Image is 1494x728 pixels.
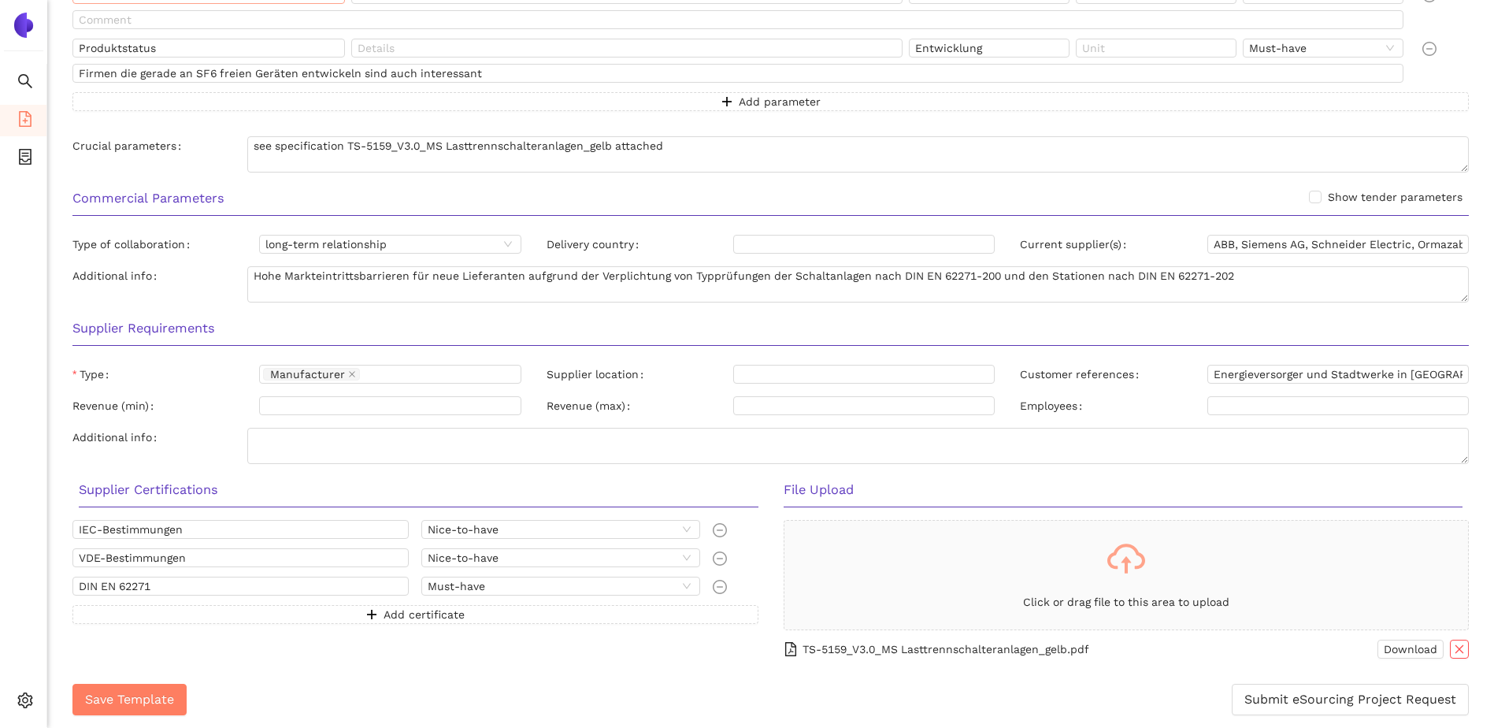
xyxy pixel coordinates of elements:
[428,521,693,538] span: Nice-to-have
[366,609,377,622] span: plus
[1377,640,1444,659] button: Download
[1020,235,1133,254] label: Current supplier(s)
[72,235,196,254] label: Type of collaboration
[72,92,1469,111] button: plusAdd parameter
[259,396,521,415] input: Revenue (min)
[547,235,645,254] label: Delivery country
[1422,42,1437,56] span: minus-circle
[909,39,1070,58] input: Value
[351,39,903,58] input: Details
[85,689,174,709] span: Save Template
[17,68,33,99] span: search
[72,64,1403,83] input: Comment
[1076,39,1236,58] input: Unit
[72,548,409,567] input: Name, e.g. ISO 9001 or RoHS
[72,188,1469,209] h3: Commercial Parameters
[733,396,995,415] input: Revenue (max)
[17,143,33,175] span: container
[1249,39,1397,57] span: Must-have
[72,520,409,539] input: Name, e.g. ISO 9001 or RoHS
[72,684,187,715] button: Save Template
[547,365,650,384] label: Supplier location
[72,39,345,58] input: Name
[713,552,727,566] span: minus-circle
[384,606,465,623] span: Add certificate
[270,369,345,380] span: Manufacturer
[1450,640,1469,659] button: close
[1207,365,1469,384] input: Customer references
[803,641,1089,658] span: TS-5159_V3.0_MS Lasttrennschalteranlagen_gelb.pdf
[1207,235,1469,254] input: Current supplier(s)
[263,368,360,381] span: Manufacturer
[72,10,1403,29] input: Comment
[11,13,36,38] img: Logo
[72,365,115,384] label: Type
[784,593,1469,611] p: Click or drag file to this area to upload
[784,642,798,656] span: file-pdf
[1207,396,1469,415] input: Employees
[547,396,636,415] label: Revenue (max)
[1384,641,1437,658] span: Download
[17,687,33,719] span: setting
[17,106,33,137] span: file-add
[72,318,1469,339] h3: Supplier Requirements
[72,605,758,624] button: plusAdd certificate
[72,428,163,447] label: Additional info
[1232,684,1469,715] button: Submit eSourcing Project Request
[247,136,1469,173] textarea: Crucial parameters
[721,96,732,109] span: plus
[72,396,160,415] label: Revenue (min)
[265,236,514,253] span: long-term relationship
[739,93,821,110] span: Add parameter
[1244,689,1456,709] span: Submit eSourcing Project Request
[1020,365,1145,384] label: Customer references
[1322,188,1469,206] span: Show tender parameters
[247,266,1469,303] textarea: Additional info
[428,578,693,595] span: Must-have
[784,480,1463,500] h3: File Upload
[1020,396,1088,415] label: Employees
[72,266,163,285] label: Additional info
[79,480,758,500] h3: Supplier Certifications
[428,549,693,566] span: Nice-to-have
[348,370,356,380] span: close
[72,577,409,596] input: Name, e.g. ISO 9001 or RoHS
[72,136,187,155] label: Crucial parameters
[784,521,1469,630] span: cloud-uploadClick or drag file to this area to upload
[713,523,727,537] span: minus-circle
[247,428,1469,464] textarea: Additional info
[1107,540,1145,578] span: cloud-upload
[1451,644,1468,655] span: close
[713,580,727,594] span: minus-circle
